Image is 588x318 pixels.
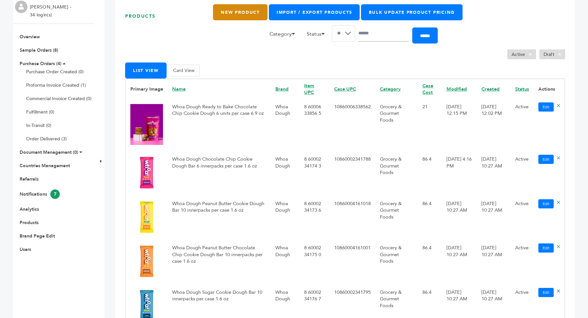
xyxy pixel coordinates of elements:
td: 8 60002 34175 0 [300,240,330,284]
a: Notifications7 [20,191,60,197]
a: Referrals [20,176,39,182]
a: Purchase Order Created (0) [26,69,84,75]
td: Whoa Dough [271,240,300,284]
td: Whoa Dough [271,196,300,240]
li: Draft [539,49,565,59]
a: Modified [447,86,467,92]
a: Analytics [20,206,39,212]
button: List View [125,62,167,79]
img: No Image [130,104,163,145]
a: Commercial Invoice Created (0) [26,96,91,102]
td: [DATE] 10:27 AM [477,196,511,240]
td: 10860004161001 [330,240,375,284]
a: Edit [538,243,554,253]
td: Grocery & Gourmet Foods [375,196,418,240]
td: [DATE] 10:27 AM [442,240,477,284]
a: Edit [538,288,554,297]
span: 7 [50,189,60,199]
a: Overview [20,34,40,40]
td: 21 [418,99,442,151]
a: Import / Export Products [269,4,360,20]
td: Active [511,99,534,151]
a: Case Cost [422,82,433,96]
a: Purchase Orders (4) [20,61,61,67]
td: [DATE] 12:02 PM [477,99,511,151]
td: Grocery & Gourmet Foods [375,99,418,151]
td: Whoa Dough [271,151,300,196]
td: 10860004161018 [330,196,375,240]
td: 86.4 [418,240,442,284]
a: Edit [538,102,554,112]
a: Document Management (0) [20,149,78,155]
a: Brand [275,86,288,92]
td: [DATE] 10:27 AM [477,151,511,196]
h1: Products [125,4,213,28]
a: Countries Management [20,163,70,169]
td: 8 60006 33856 5 [300,99,330,151]
a: Order Delivered (3) [26,136,67,142]
td: Active [511,240,534,284]
a: Proforma Invoice Created (1) [26,82,86,88]
img: No Image [130,201,163,234]
th: Actions [534,79,565,99]
a: New Product [213,4,267,20]
li: Category [266,30,302,41]
td: 8 60002 34173 6 [300,196,330,240]
span: × [525,50,536,58]
a: Users [20,246,31,253]
td: Whoa Dough Peanut Butter Chocolate Chip Cookie Dough Bar 10 innerpacks per case 1.6 oz [168,240,271,284]
td: 86.4 [418,151,442,196]
td: Whoa Dough Ready to Bake Chocolate Chip Cookie Dough 6 units per case 6.9 oz [168,99,271,151]
a: Status [515,86,529,92]
td: Whoa Dough [271,99,300,151]
li: [PERSON_NAME] - 34 login(s) [30,3,73,19]
td: [DATE] 10:27 AM [477,240,511,284]
a: Edit [538,155,554,164]
td: 86.4 [418,196,442,240]
td: Whoa Dough Peanut Butter Cookie Dough Bar 10 innerpacks per case 1.6 oz [168,196,271,240]
td: Active [511,151,534,196]
img: No Image [130,245,163,278]
th: Primary Image [125,79,168,99]
a: Name [172,86,186,92]
li: Active [507,49,536,59]
td: [DATE] 12:15 PM [442,99,477,151]
a: Edit [538,199,554,208]
button: Card View [168,64,200,77]
a: Bulk Update Product Pricing [361,4,463,20]
a: Created [482,86,499,92]
td: [DATE] 10:27 AM [442,196,477,240]
a: Brand Page Edit [20,233,55,239]
img: profile.png [15,1,27,13]
td: 10860002341788 [330,151,375,196]
td: Active [511,196,534,240]
a: In-Transit (0) [26,122,51,129]
td: 10860006338562 [330,99,375,151]
td: [DATE] 4:16 PM [442,151,477,196]
img: No Image [130,156,163,189]
a: Category [380,86,401,92]
a: Sample Orders (8) [20,47,58,53]
a: Fulfillment (0) [26,109,54,115]
a: Products [20,220,39,226]
li: Status [303,30,332,41]
a: Item UPC [304,82,314,96]
input: Search [358,25,409,42]
a: Case UPC [334,86,356,92]
td: Grocery & Gourmet Foods [375,151,418,196]
td: Whoa Dough Chocolate Chip Cookie Dough Bar 6 innerpacks per case 1.6 oz [168,151,271,196]
td: Grocery & Gourmet Foods [375,240,418,284]
td: 8 60002 34174 3 [300,151,330,196]
span: × [554,50,565,58]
